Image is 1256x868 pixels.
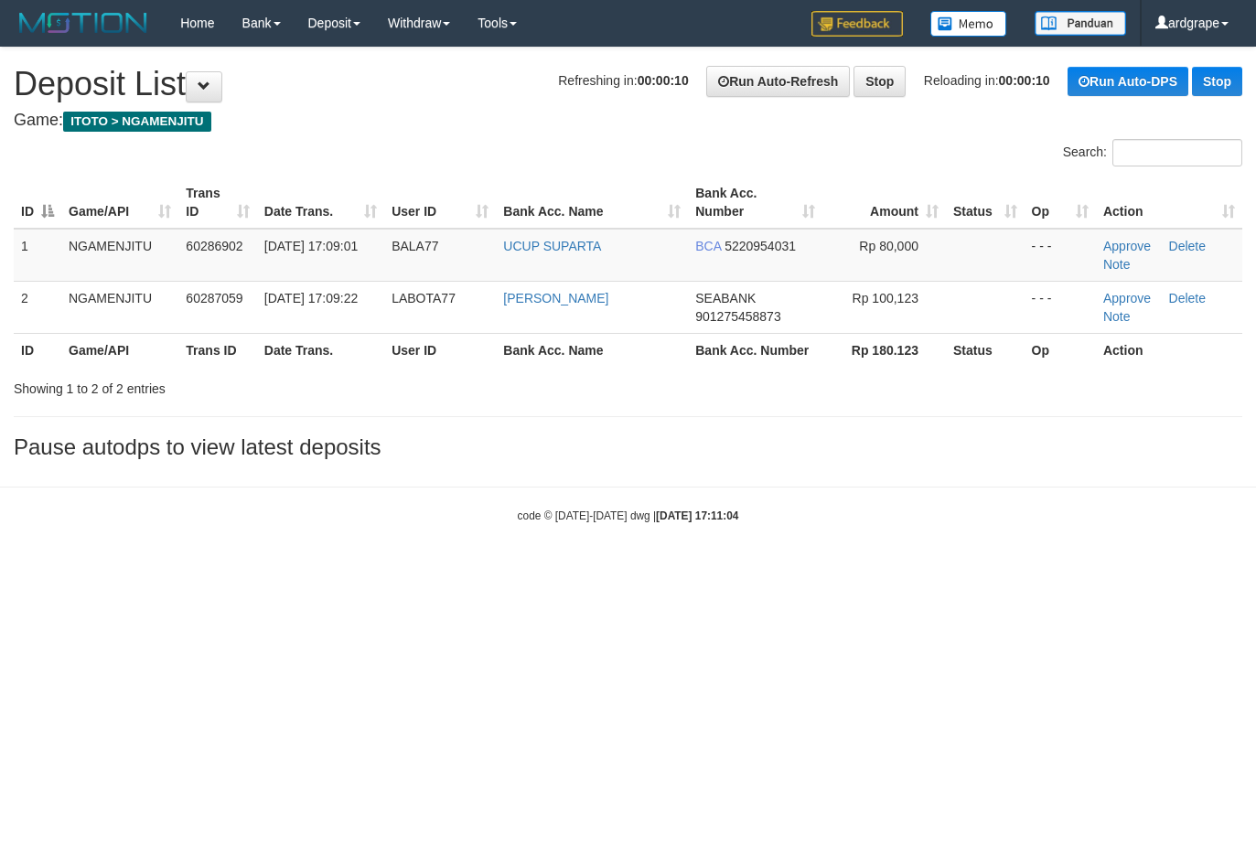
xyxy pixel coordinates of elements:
th: Amount: activate to sort column ascending [822,177,946,229]
th: Game/API [61,333,178,367]
th: Action: activate to sort column ascending [1096,177,1242,229]
span: Copy 5220954031 to clipboard [725,239,796,253]
th: Rp 180.123 [822,333,946,367]
span: BCA [695,239,721,253]
span: Rp 100,123 [853,291,918,305]
a: Note [1103,309,1131,324]
a: Run Auto-DPS [1068,67,1188,96]
th: ID: activate to sort column descending [14,177,61,229]
span: LABOTA77 [392,291,456,305]
small: code © [DATE]-[DATE] dwg | [518,509,739,522]
span: SEABANK [695,291,756,305]
th: Bank Acc. Name: activate to sort column ascending [496,177,688,229]
img: Button%20Memo.svg [930,11,1007,37]
strong: 00:00:10 [999,73,1050,88]
td: 2 [14,281,61,333]
th: Op [1025,333,1096,367]
input: Search: [1112,139,1242,166]
td: 1 [14,229,61,282]
th: Date Trans.: activate to sort column ascending [257,177,384,229]
a: Run Auto-Refresh [706,66,850,97]
a: [PERSON_NAME] [503,291,608,305]
a: Stop [1192,67,1242,96]
td: NGAMENJITU [61,281,178,333]
span: Reloading in: [924,73,1050,88]
span: Copy 901275458873 to clipboard [695,309,780,324]
td: NGAMENJITU [61,229,178,282]
label: Search: [1063,139,1242,166]
th: Status [946,333,1025,367]
strong: 00:00:10 [638,73,689,88]
span: BALA77 [392,239,438,253]
span: [DATE] 17:09:22 [264,291,358,305]
span: Rp 80,000 [859,239,918,253]
a: Approve [1103,239,1151,253]
a: Approve [1103,291,1151,305]
span: Refreshing in: [558,73,688,88]
th: Game/API: activate to sort column ascending [61,177,178,229]
th: Trans ID: activate to sort column ascending [178,177,256,229]
h4: Game: [14,112,1242,130]
div: Showing 1 to 2 of 2 entries [14,372,510,398]
a: Delete [1169,239,1206,253]
a: Delete [1169,291,1206,305]
th: User ID [384,333,496,367]
th: Trans ID [178,333,256,367]
h3: Pause autodps to view latest deposits [14,435,1242,459]
span: 60286902 [186,239,242,253]
a: UCUP SUPARTA [503,239,601,253]
a: Stop [853,66,906,97]
th: Bank Acc. Number: activate to sort column ascending [688,177,822,229]
img: panduan.png [1035,11,1126,36]
img: Feedback.jpg [811,11,903,37]
img: MOTION_logo.png [14,9,153,37]
th: Bank Acc. Number [688,333,822,367]
span: ITOTO > NGAMENJITU [63,112,211,132]
strong: [DATE] 17:11:04 [656,509,738,522]
a: Note [1103,257,1131,272]
span: 60287059 [186,291,242,305]
th: User ID: activate to sort column ascending [384,177,496,229]
td: - - - [1025,229,1096,282]
th: Date Trans. [257,333,384,367]
th: Action [1096,333,1242,367]
th: Bank Acc. Name [496,333,688,367]
span: [DATE] 17:09:01 [264,239,358,253]
th: Op: activate to sort column ascending [1025,177,1096,229]
td: - - - [1025,281,1096,333]
th: Status: activate to sort column ascending [946,177,1025,229]
th: ID [14,333,61,367]
h1: Deposit List [14,66,1242,102]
